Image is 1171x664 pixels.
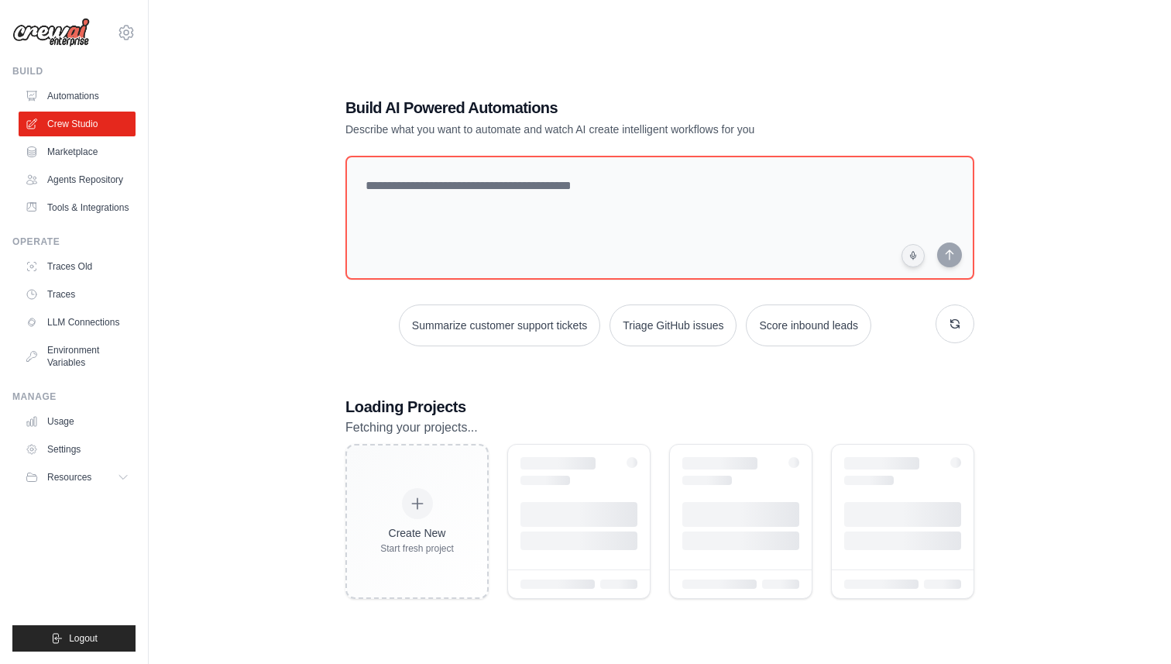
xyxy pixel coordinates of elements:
h3: Loading Projects [345,396,974,418]
div: Operate [12,236,136,248]
div: Manage [12,390,136,403]
span: Logout [69,632,98,645]
a: Automations [19,84,136,108]
a: Tools & Integrations [19,195,136,220]
a: Traces [19,282,136,307]
button: Triage GitHub issues [610,304,737,346]
h1: Build AI Powered Automations [345,97,866,119]
a: Marketplace [19,139,136,164]
button: Resources [19,465,136,490]
div: Create New [380,525,454,541]
div: Start fresh project [380,542,454,555]
p: Fetching your projects... [345,418,974,438]
button: Click to speak your automation idea [901,244,925,267]
button: Score inbound leads [746,304,871,346]
a: Settings [19,437,136,462]
span: Resources [47,471,91,483]
div: Build [12,65,136,77]
p: Describe what you want to automate and watch AI create intelligent workflows for you [345,122,866,137]
a: Usage [19,409,136,434]
a: Traces Old [19,254,136,279]
button: Summarize customer support tickets [399,304,600,346]
button: Get new suggestions [936,304,974,343]
a: Agents Repository [19,167,136,192]
img: Logo [12,18,90,47]
button: Logout [12,625,136,652]
a: Environment Variables [19,338,136,375]
a: LLM Connections [19,310,136,335]
a: Crew Studio [19,112,136,136]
